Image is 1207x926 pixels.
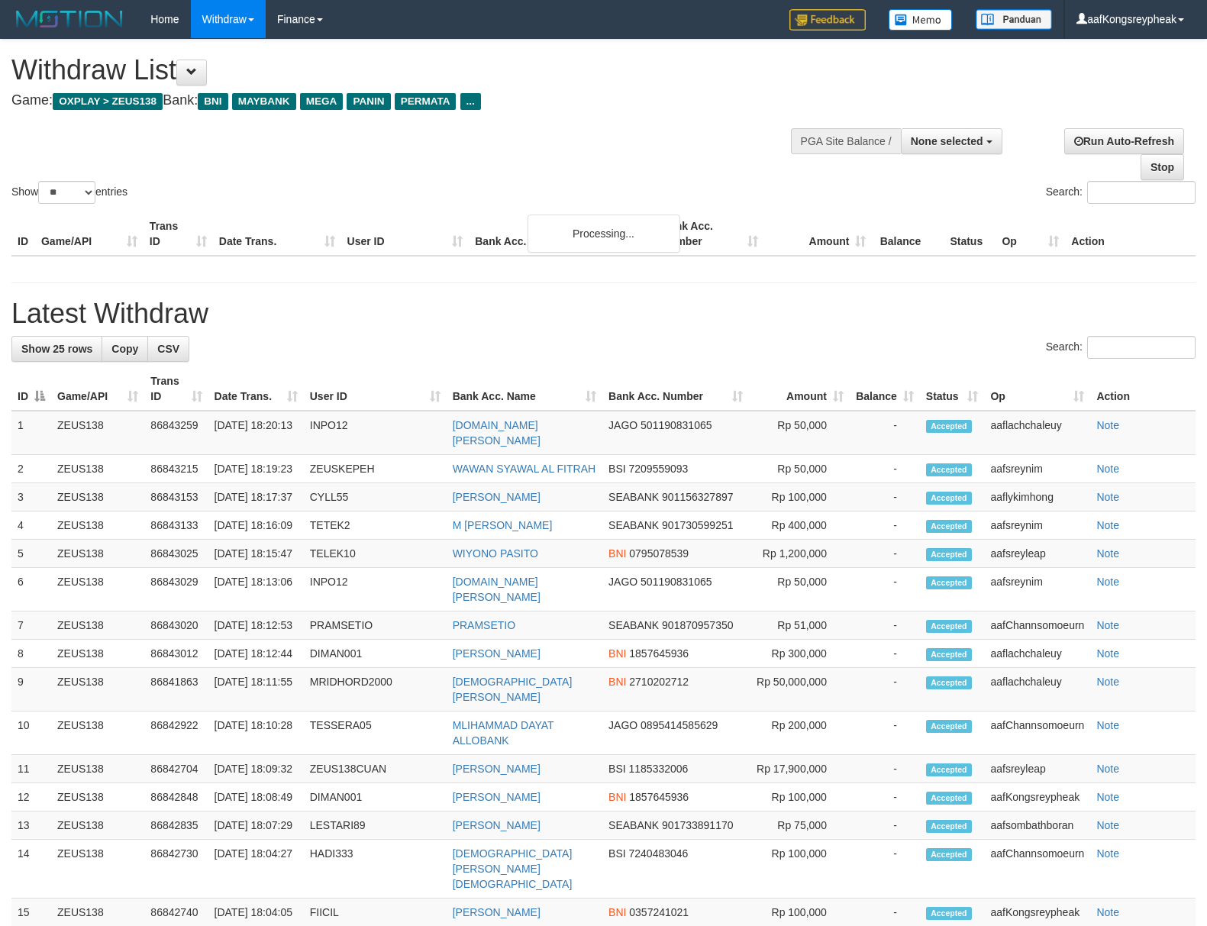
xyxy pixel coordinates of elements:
td: 7 [11,611,51,640]
span: None selected [911,135,983,147]
td: MRIDHORD2000 [304,668,447,711]
span: Accepted [926,676,972,689]
td: 9 [11,668,51,711]
th: User ID [341,212,470,256]
td: - [850,711,920,755]
td: TETEK2 [304,511,447,540]
td: LESTARI89 [304,811,447,840]
td: - [850,455,920,483]
td: 13 [11,811,51,840]
h4: Game: Bank: [11,93,789,108]
span: Copy 901730599251 to clipboard [662,519,733,531]
span: BNI [608,647,626,660]
td: ZEUS138 [51,640,144,668]
a: Note [1096,819,1119,831]
span: BNI [608,676,626,688]
a: Note [1096,791,1119,803]
span: Accepted [926,420,972,433]
span: BNI [608,547,626,560]
span: Accepted [926,820,972,833]
td: Rp 100,000 [749,783,850,811]
a: PRAMSETIO [453,619,515,631]
a: Note [1096,847,1119,860]
td: [DATE] 18:13:06 [208,568,304,611]
span: CSV [157,343,179,355]
h1: Withdraw List [11,55,789,86]
span: Copy 7209559093 to clipboard [629,463,689,475]
span: SEABANK [608,619,659,631]
td: ZEUS138 [51,811,144,840]
span: JAGO [608,576,637,588]
span: Copy 901156327897 to clipboard [662,491,733,503]
td: INPO12 [304,568,447,611]
td: 2 [11,455,51,483]
td: DIMAN001 [304,783,447,811]
td: [DATE] 18:16:09 [208,511,304,540]
td: [DATE] 18:12:44 [208,640,304,668]
span: Copy 0795078539 to clipboard [629,547,689,560]
th: Status: activate to sort column ascending [920,367,985,411]
td: aafsreyleap [984,540,1090,568]
td: - [850,840,920,899]
a: Note [1096,763,1119,775]
td: [DATE] 18:20:13 [208,411,304,455]
a: Note [1096,547,1119,560]
span: Accepted [926,548,972,561]
span: Accepted [926,492,972,505]
td: [DATE] 18:17:37 [208,483,304,511]
img: panduan.png [976,9,1052,30]
th: ID [11,212,35,256]
a: Note [1096,419,1119,431]
a: Note [1096,619,1119,631]
td: aafChannsomoeurn [984,611,1090,640]
td: ZEUS138 [51,568,144,611]
td: PRAMSETIO [304,611,447,640]
span: JAGO [608,719,637,731]
th: ID: activate to sort column descending [11,367,51,411]
a: Note [1096,463,1119,475]
th: Bank Acc. Name [469,212,655,256]
span: Copy 7240483046 to clipboard [629,847,689,860]
td: ZEUS138 [51,455,144,483]
td: - [850,411,920,455]
a: Note [1096,491,1119,503]
td: 86843025 [144,540,208,568]
td: ZEUS138 [51,711,144,755]
th: Bank Acc. Number [656,212,764,256]
td: - [850,811,920,840]
a: [DOMAIN_NAME][PERSON_NAME] [453,576,541,603]
a: Show 25 rows [11,336,102,362]
div: Processing... [528,215,680,253]
span: Copy 1857645936 to clipboard [629,791,689,803]
td: [DATE] 18:19:23 [208,455,304,483]
td: 14 [11,840,51,899]
th: Game/API [35,212,144,256]
a: Copy [102,336,148,362]
span: ... [460,93,481,110]
a: [PERSON_NAME] [453,819,541,831]
span: Show 25 rows [21,343,92,355]
td: [DATE] 18:07:29 [208,811,304,840]
span: Accepted [926,620,972,633]
th: Action [1090,367,1196,411]
td: ZEUS138 [51,540,144,568]
td: [DATE] 18:08:49 [208,783,304,811]
a: Run Auto-Refresh [1064,128,1184,154]
span: SEABANK [608,491,659,503]
td: 6 [11,568,51,611]
span: Copy 901733891170 to clipboard [662,819,733,831]
td: aaflachchaleuy [984,668,1090,711]
a: M [PERSON_NAME] [453,519,553,531]
span: Copy [111,343,138,355]
td: 5 [11,540,51,568]
th: Trans ID [144,212,213,256]
td: [DATE] 18:12:53 [208,611,304,640]
td: 86842835 [144,811,208,840]
span: PERMATA [395,93,457,110]
span: Copy 1185332006 to clipboard [629,763,689,775]
td: aafsombathboran [984,811,1090,840]
a: [PERSON_NAME] [453,906,541,918]
td: [DATE] 18:15:47 [208,540,304,568]
input: Search: [1087,181,1196,204]
td: [DATE] 18:11:55 [208,668,304,711]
